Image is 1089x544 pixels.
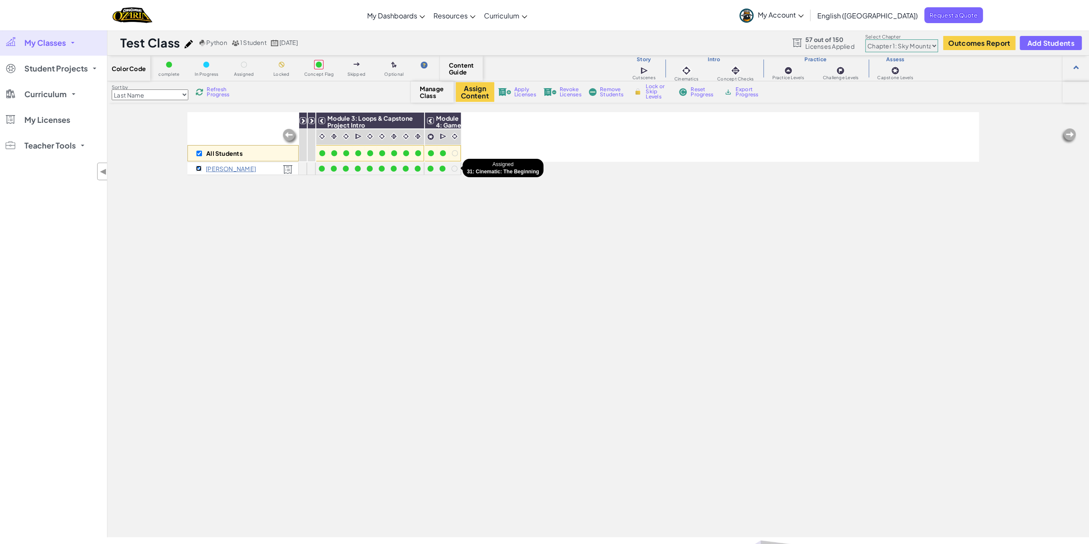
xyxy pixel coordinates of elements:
[367,11,417,20] span: My Dashboards
[439,132,448,141] img: IconCutscene.svg
[353,62,360,66] img: IconSkippedLevel.svg
[730,65,742,77] img: IconInteractive.svg
[347,72,365,77] span: Skipped
[402,132,410,140] img: IconCinematic.svg
[739,9,754,23] img: avatar
[735,2,808,29] a: My Account
[514,87,536,97] span: Apply Licenses
[206,165,256,172] p: Dana Marsden
[1060,128,1077,145] img: Arrow_Left_Inactive.png
[632,75,656,80] span: Cutscenes
[758,10,804,19] span: My Account
[817,11,918,20] span: English ([GEOGRAPHIC_DATA])
[436,114,466,149] span: Module 4: Game Design & Capstone Project
[391,62,397,68] img: IconOptionalLevel.svg
[113,6,152,24] a: Ozaria by CodeCombat logo
[674,77,698,81] span: Cinematics
[282,128,299,145] img: Arrow_Left_Inactive.png
[836,66,845,75] img: IconChallengeLevel.svg
[158,72,179,77] span: complete
[805,36,855,43] span: 57 out of 150
[24,65,88,72] span: Student Projects
[623,56,665,63] h3: Story
[763,56,868,63] h3: Practice
[112,84,188,91] label: Sort by
[877,75,913,80] span: Capstone Levels
[206,39,227,46] span: Python
[234,72,254,77] span: Assigned
[414,132,422,140] img: IconInteractive.svg
[813,4,922,27] a: English ([GEOGRAPHIC_DATA])
[24,39,66,47] span: My Classes
[378,132,386,140] img: IconCinematic.svg
[640,66,649,75] img: IconCutscene.svg
[665,56,763,63] h3: Intro
[420,85,445,99] span: Manage Class
[195,72,219,77] span: In Progress
[451,132,459,140] img: IconCinematic.svg
[390,132,398,140] img: IconInteractive.svg
[24,142,76,149] span: Teacher Tools
[207,87,233,97] span: Refresh Progress
[304,72,334,77] span: Concept Flag
[100,165,107,178] span: ◀
[680,65,692,77] img: IconCinematic.svg
[543,88,556,96] img: IconLicenseRevoke.svg
[484,11,519,20] span: Curriculum
[868,56,922,63] h3: Assess
[560,87,582,97] span: Revoke Licenses
[113,6,152,24] img: Home
[240,39,267,46] span: 1 Student
[271,40,279,46] img: calendar.svg
[327,114,413,129] span: Module 3: Loops & Capstone Project Intro
[646,84,671,99] span: Lock or Skip Levels
[24,116,70,124] span: My Licenses
[366,132,374,140] img: IconCinematic.svg
[279,39,298,46] span: [DATE]
[943,36,1015,50] button: Outcomes Report
[120,35,180,51] h1: Test Class
[784,66,792,75] img: IconPracticeLevel.svg
[427,133,434,140] img: IconCapstoneLevel.svg
[273,72,289,77] span: Locked
[355,132,363,141] img: IconCutscene.svg
[456,82,494,102] button: Assign Content
[449,62,474,75] span: Content Guide
[283,165,293,174] img: Licensed
[231,40,239,46] img: MultipleUsers.png
[196,88,203,96] img: IconReload.svg
[717,77,754,81] span: Concept Checks
[184,40,193,48] img: iconPencil.svg
[429,4,480,27] a: Resources
[421,62,427,68] img: IconHint.svg
[206,150,243,157] p: All Students
[600,87,626,97] span: Remove Students
[736,87,762,97] span: Export Progress
[363,4,429,27] a: My Dashboards
[112,65,146,72] span: Color Code
[679,88,687,96] img: IconReset.svg
[691,87,716,97] span: Reset Progress
[342,132,350,140] img: IconCinematic.svg
[463,159,543,177] div: Assigned
[24,90,67,98] span: Curriculum
[724,88,732,96] img: IconArchive.svg
[865,33,938,40] label: Select Chapter
[433,11,468,20] span: Resources
[330,132,338,140] img: IconInteractive.svg
[633,88,642,95] img: IconLock.svg
[498,88,511,96] img: IconLicenseApply.svg
[318,132,326,140] img: IconCinematic.svg
[805,43,855,50] span: Licenses Applied
[1020,36,1081,50] button: Add Students
[384,72,404,77] span: Optional
[589,88,596,96] img: IconRemoveStudents.svg
[772,75,804,80] span: Practice Levels
[891,66,899,75] img: IconCapstoneLevel.svg
[480,4,531,27] a: Curriculum
[924,7,983,23] a: Request a Quote
[823,75,859,80] span: Challenge Levels
[467,169,539,175] strong: 31: Cinematic: The Beginning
